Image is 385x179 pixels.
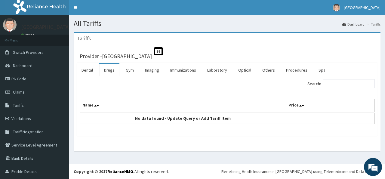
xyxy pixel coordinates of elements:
[202,64,232,76] a: Laboratory
[286,99,374,113] th: Price
[323,79,374,88] input: Search:
[99,64,119,76] a: Drugs
[13,129,44,134] span: Tariff Negotiation
[121,64,139,76] a: Gym
[35,52,83,113] span: We're online!
[80,113,286,124] td: No data found - Update Query or Add Tariff Item
[13,89,25,95] span: Claims
[13,63,32,68] span: Dashboard
[344,5,380,10] span: [GEOGRAPHIC_DATA]
[74,20,380,27] h1: All Tariffs
[21,24,71,30] p: [GEOGRAPHIC_DATA]
[307,79,374,88] label: Search:
[80,54,152,59] h3: Provider - [GEOGRAPHIC_DATA]
[140,64,164,76] a: Imaging
[281,64,312,76] a: Procedures
[11,30,24,45] img: d_794563401_company_1708531726252_794563401
[13,50,44,55] span: Switch Providers
[165,64,201,76] a: Immunizations
[233,64,256,76] a: Optical
[31,34,101,42] div: Chat with us now
[69,164,385,179] footer: All rights reserved.
[314,64,330,76] a: Spa
[154,47,163,55] span: St
[221,168,380,174] div: Redefining Heath Insurance in [GEOGRAPHIC_DATA] using Telemedicine and Data Science!
[21,33,35,37] a: Online
[365,22,380,27] li: Tariffs
[74,169,134,174] strong: Copyright © 2017 .
[77,36,91,41] h3: Tariffs
[13,103,24,108] span: Tariffs
[333,4,340,11] img: User Image
[77,64,98,76] a: Dental
[257,64,280,76] a: Others
[3,117,115,138] textarea: Type your message and hit 'Enter'
[80,99,286,113] th: Name
[99,3,113,17] div: Minimize live chat window
[3,18,17,32] img: User Image
[107,169,133,174] a: RelianceHMO
[342,22,365,27] a: Dashboard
